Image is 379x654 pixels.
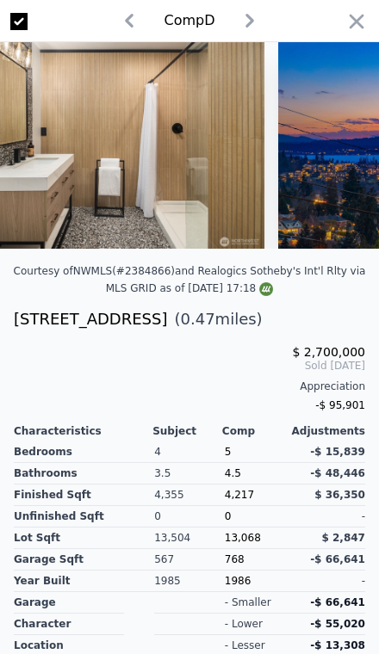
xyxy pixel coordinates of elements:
[225,463,295,484] div: 4.5
[154,571,225,592] div: 1985
[14,592,124,614] div: garage
[295,506,365,528] div: -
[315,399,365,411] span: -$ 95,901
[14,424,152,438] div: Characteristics
[181,310,215,328] span: 0.47
[14,571,154,592] div: Year Built
[14,379,365,393] div: Appreciation
[225,489,254,501] span: 4,217
[14,441,154,463] div: Bedrooms
[225,532,261,544] span: 13,068
[152,424,222,438] div: Subject
[14,359,365,373] span: Sold [DATE]
[321,532,364,544] span: $ 2,847
[14,506,154,528] div: Unfinished Sqft
[310,467,365,479] span: -$ 48,446
[14,549,154,571] div: Garage Sqft
[310,446,365,458] span: -$ 15,839
[14,528,154,549] div: Lot Sqft
[225,553,245,565] span: 768
[14,463,154,484] div: Bathrooms
[14,484,154,506] div: Finished Sqft
[225,571,295,592] div: 1986
[14,265,366,294] div: Courtesy of NWMLS (#2384866) and Realogics Sotheby's Int'l Rlty via MLS GRID as of [DATE] 17:18
[154,506,225,528] div: 0
[292,345,365,359] span: $ 2,700,000
[225,446,232,458] span: 5
[154,484,225,506] div: 4,355
[14,307,167,331] div: [STREET_ADDRESS]
[225,595,271,609] div: - smaller
[295,571,365,592] div: -
[310,639,365,651] span: -$ 13,308
[154,549,225,571] div: 567
[310,596,365,608] span: -$ 66,641
[292,424,365,438] div: Adjustments
[225,639,265,652] div: - lesser
[314,489,365,501] span: $ 36,350
[167,307,262,331] span: ( miles)
[225,617,263,631] div: - lower
[225,510,232,522] span: 0
[222,424,292,438] div: Comp
[310,553,365,565] span: -$ 66,641
[154,441,225,463] div: 4
[154,528,225,549] div: 13,504
[310,618,365,630] span: -$ 55,020
[154,463,225,484] div: 3.5
[14,614,124,635] div: character
[164,10,214,31] div: Comp D
[259,282,273,296] img: NWMLS Logo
